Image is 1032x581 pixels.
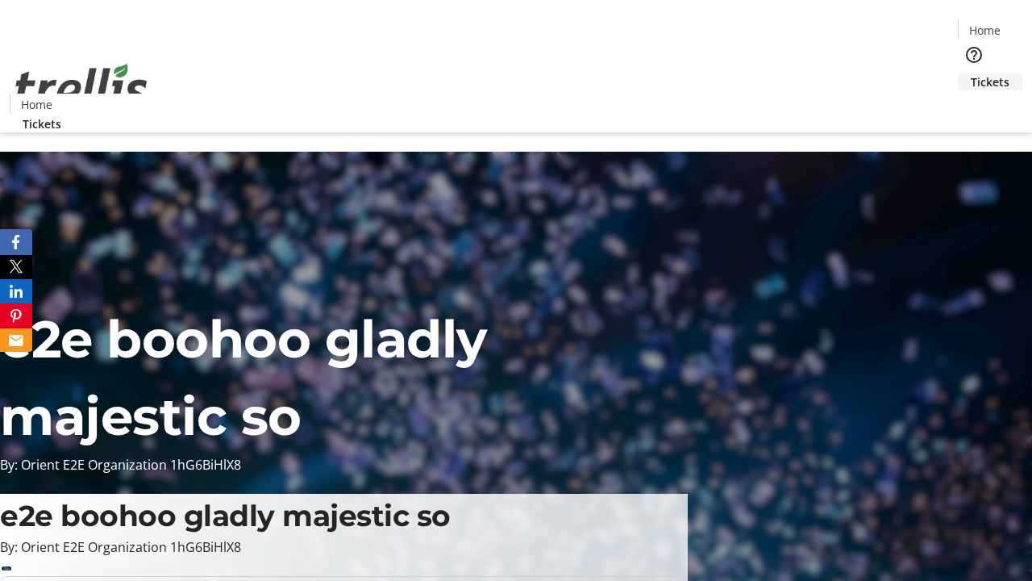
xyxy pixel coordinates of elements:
[971,73,1009,90] span: Tickets
[959,22,1010,39] a: Home
[958,39,990,71] button: Help
[10,96,62,113] a: Home
[10,46,153,127] img: Orient E2E Organization 1hG6BiHlX8's Logo
[21,96,52,113] span: Home
[10,115,74,132] a: Tickets
[969,22,1001,39] span: Home
[958,73,1022,90] a: Tickets
[23,115,61,132] span: Tickets
[958,90,990,123] button: Cart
